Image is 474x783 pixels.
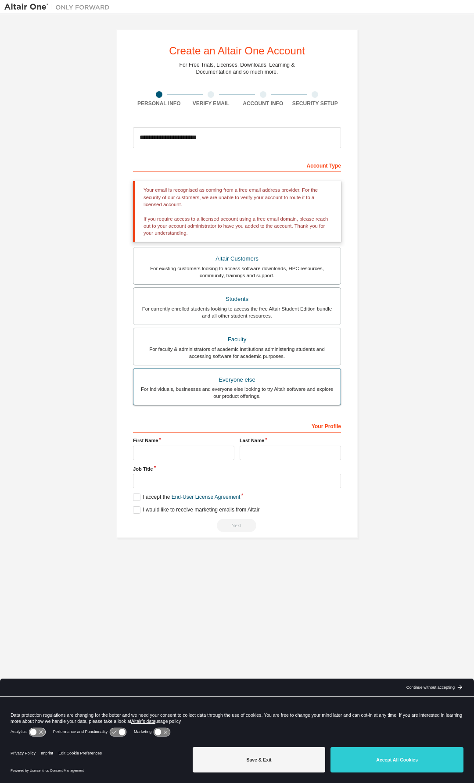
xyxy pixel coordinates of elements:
[133,506,259,514] label: I would like to receive marketing emails from Altair
[180,61,295,75] div: For Free Trials, Licenses, Downloads, Learning & Documentation and so much more.
[133,100,185,107] div: Personal Info
[139,374,335,386] div: Everyone else
[139,386,335,400] div: For individuals, businesses and everyone else looking to try Altair software and explore our prod...
[133,418,341,433] div: Your Profile
[133,158,341,172] div: Account Type
[4,3,114,11] img: Altair One
[139,333,335,346] div: Faculty
[133,493,240,501] label: I accept the
[133,437,234,444] label: First Name
[169,46,305,56] div: Create an Altair One Account
[289,100,341,107] div: Security Setup
[139,346,335,360] div: For faculty & administrators of academic institutions administering students and accessing softwa...
[237,100,289,107] div: Account Info
[133,181,341,242] div: Your email is recognised as coming from a free email address provider. For the security of our cu...
[133,519,341,532] div: Fix issues to continue
[139,265,335,279] div: For existing customers looking to access software downloads, HPC resources, community, trainings ...
[172,494,241,500] a: End-User License Agreement
[133,465,341,472] label: Job Title
[240,437,341,444] label: Last Name
[139,253,335,265] div: Altair Customers
[139,293,335,305] div: Students
[139,305,335,319] div: For currently enrolled students looking to access the free Altair Student Edition bundle and all ...
[185,100,237,107] div: Verify Email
